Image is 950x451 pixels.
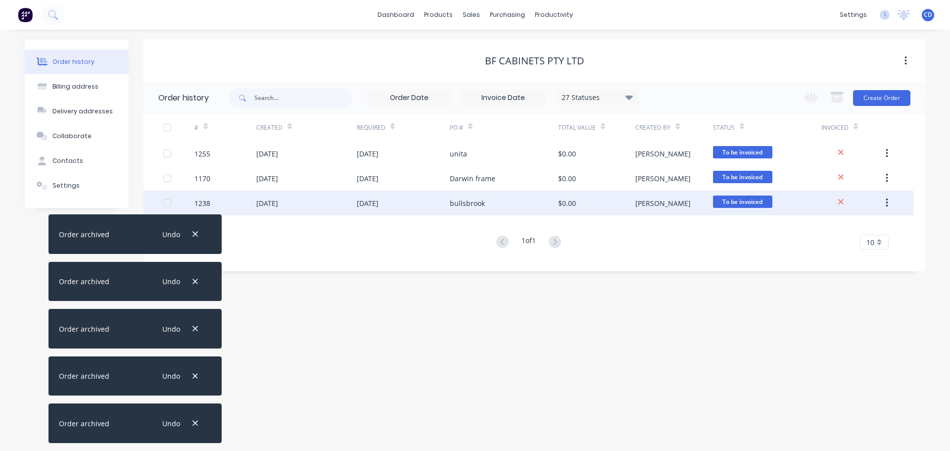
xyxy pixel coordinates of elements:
[52,156,83,165] div: Contacts
[635,114,712,141] div: Created By
[157,275,185,288] button: Undo
[924,10,932,19] span: CD
[635,173,691,184] div: [PERSON_NAME]
[821,114,883,141] div: Invoiced
[25,74,129,99] button: Billing address
[821,123,849,132] div: Invoiced
[357,149,379,159] div: [DATE]
[59,418,109,429] div: Order archived
[52,82,98,91] div: Billing address
[713,114,821,141] div: Status
[458,7,485,22] div: sales
[713,196,772,208] span: To be invoiced
[558,198,576,208] div: $0.00
[18,7,33,22] img: Factory
[450,114,558,141] div: PO #
[713,146,772,158] span: To be invoiced
[25,124,129,149] button: Collaborate
[357,198,379,208] div: [DATE]
[556,92,639,103] div: 27 Statuses
[450,173,495,184] div: Darwin frame
[256,173,278,184] div: [DATE]
[157,322,185,335] button: Undo
[157,227,185,241] button: Undo
[357,114,450,141] div: Required
[485,7,530,22] div: purchasing
[157,417,185,430] button: Undo
[52,57,95,66] div: Order history
[157,369,185,383] button: Undo
[558,173,576,184] div: $0.00
[373,7,419,22] a: dashboard
[256,149,278,159] div: [DATE]
[713,123,735,132] div: Status
[194,149,210,159] div: 1255
[450,149,467,159] div: unita
[52,181,80,190] div: Settings
[256,123,283,132] div: Created
[368,91,451,105] input: Order Date
[194,173,210,184] div: 1170
[52,132,92,141] div: Collaborate
[194,198,210,208] div: 1238
[25,50,129,74] button: Order history
[256,114,357,141] div: Created
[485,55,584,67] div: BF Cabinets PTY LTD
[254,88,352,108] input: Search...
[194,123,198,132] div: #
[635,123,670,132] div: Created By
[419,7,458,22] div: products
[25,173,129,198] button: Settings
[462,91,545,105] input: Invoice Date
[450,123,463,132] div: PO #
[558,123,596,132] div: Total Value
[866,237,874,248] span: 10
[530,7,578,22] div: productivity
[853,90,910,106] button: Create Order
[52,107,113,116] div: Delivery addresses
[158,92,209,104] div: Order history
[635,149,691,159] div: [PERSON_NAME]
[59,229,109,240] div: Order archived
[835,7,872,22] div: settings
[450,198,485,208] div: bullsbrook
[558,149,576,159] div: $0.00
[357,123,385,132] div: Required
[558,114,635,141] div: Total Value
[59,276,109,287] div: Order archived
[59,324,109,334] div: Order archived
[25,149,129,173] button: Contacts
[713,171,772,183] span: To be invoiced
[357,173,379,184] div: [DATE]
[256,198,278,208] div: [DATE]
[25,99,129,124] button: Delivery addresses
[194,114,256,141] div: #
[522,235,536,250] div: 1 of 1
[59,371,109,381] div: Order archived
[635,198,691,208] div: [PERSON_NAME]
